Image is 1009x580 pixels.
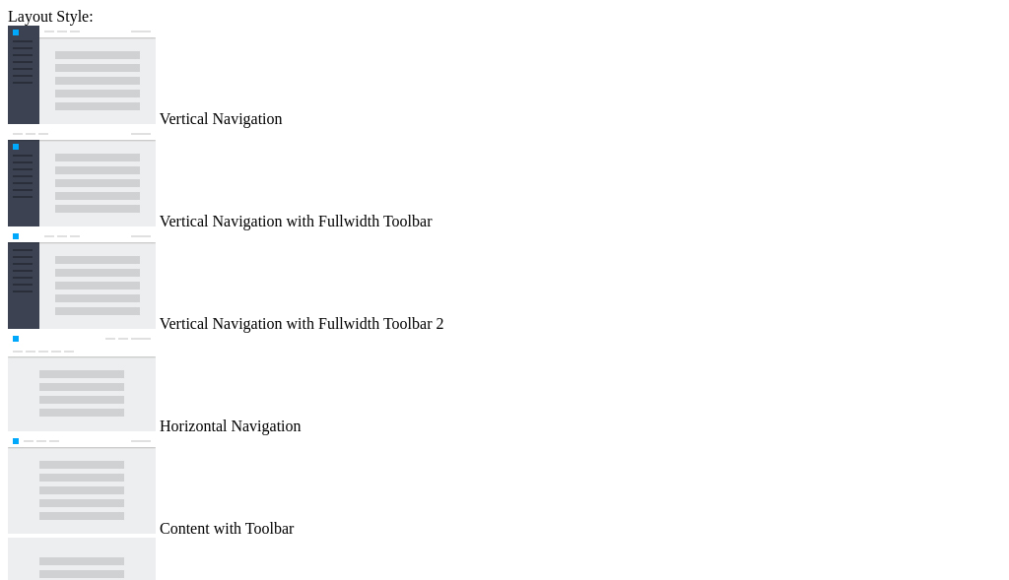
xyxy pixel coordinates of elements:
img: vertical-nav.jpg [8,26,156,124]
span: Horizontal Navigation [160,418,302,434]
img: vertical-nav-with-full-toolbar.jpg [8,128,156,226]
img: content-with-toolbar.jpg [8,435,156,534]
md-radio-button: Horizontal Navigation [8,333,1001,435]
md-radio-button: Vertical Navigation with Fullwidth Toolbar [8,128,1001,230]
span: Content with Toolbar [160,520,294,537]
span: Vertical Navigation with Fullwidth Toolbar 2 [160,315,444,332]
img: horizontal-nav.jpg [8,333,156,431]
span: Vertical Navigation [160,110,283,127]
div: Layout Style: [8,8,1001,26]
span: Vertical Navigation with Fullwidth Toolbar [160,213,433,229]
img: vertical-nav-with-full-toolbar-2.jpg [8,230,156,329]
md-radio-button: Content with Toolbar [8,435,1001,538]
md-radio-button: Vertical Navigation with Fullwidth Toolbar 2 [8,230,1001,333]
md-radio-button: Vertical Navigation [8,26,1001,128]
